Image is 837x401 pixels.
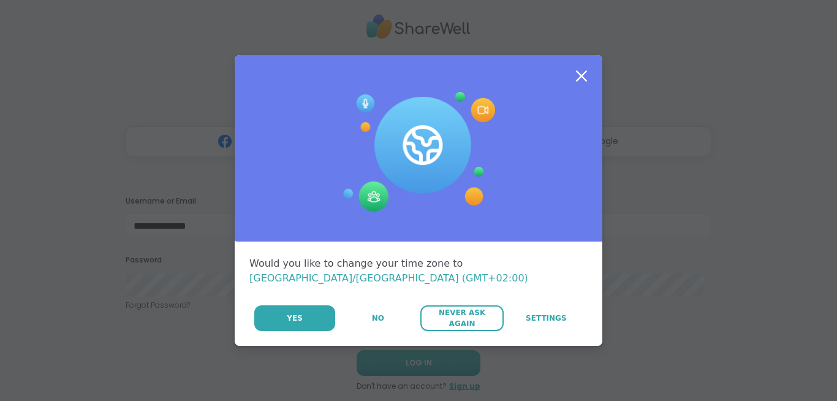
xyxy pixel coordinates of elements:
span: No [372,313,384,324]
button: Yes [254,305,335,331]
a: Settings [505,305,588,331]
span: Never Ask Again [426,307,497,329]
button: Never Ask Again [420,305,503,331]
span: [GEOGRAPHIC_DATA]/[GEOGRAPHIC_DATA] (GMT+02:00) [249,272,528,284]
div: Would you like to change your time zone to [249,256,588,286]
button: No [336,305,419,331]
img: Session Experience [342,92,495,212]
span: Settings [526,313,567,324]
span: Yes [287,313,303,324]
